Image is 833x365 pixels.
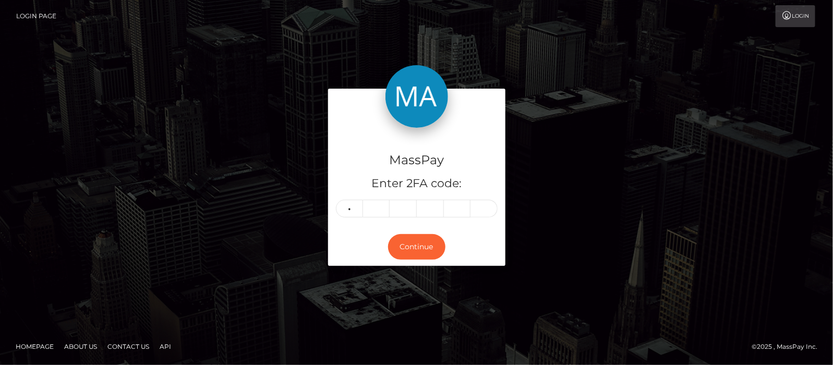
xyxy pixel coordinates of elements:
a: Contact Us [103,338,153,355]
h4: MassPay [336,151,498,169]
a: Login [776,5,815,27]
h5: Enter 2FA code: [336,176,498,192]
a: Login Page [16,5,56,27]
button: Continue [388,234,445,260]
a: About Us [60,338,101,355]
a: API [155,338,175,355]
a: Homepage [11,338,58,355]
img: MassPay [385,65,448,128]
div: © 2025 , MassPay Inc. [752,341,825,352]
